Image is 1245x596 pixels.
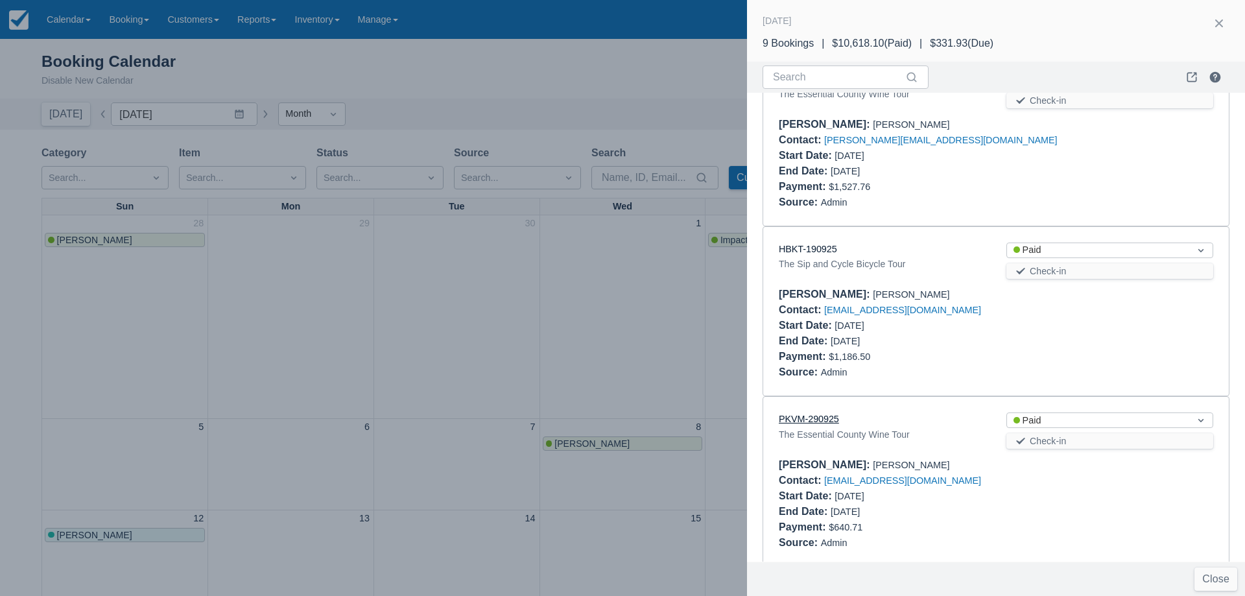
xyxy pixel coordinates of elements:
[824,135,1057,145] a: [PERSON_NAME][EMAIL_ADDRESS][DOMAIN_NAME]
[824,305,981,315] a: [EMAIL_ADDRESS][DOMAIN_NAME]
[779,150,835,161] div: Start Date :
[779,195,1213,210] div: Admin
[779,521,829,532] div: Payment :
[779,364,1213,380] div: Admin
[779,504,986,519] div: [DATE]
[779,335,831,346] div: End Date :
[773,66,903,89] input: Search
[1194,414,1207,427] span: Dropdown icon
[763,36,814,51] div: 9 Bookings
[779,519,1213,535] div: $640.71
[824,475,981,486] a: [EMAIL_ADDRESS][DOMAIN_NAME]
[779,427,986,442] div: The Essential County Wine Tour
[779,537,821,548] div: Source :
[779,414,839,424] a: PKVM-290925
[779,488,986,504] div: [DATE]
[779,165,831,176] div: End Date :
[779,366,821,377] div: Source :
[779,148,986,163] div: [DATE]
[779,349,1213,364] div: $1,186.50
[1006,263,1213,279] button: Check-in
[1014,414,1183,428] div: Paid
[1006,433,1213,449] button: Check-in
[779,179,1213,195] div: $1,527.76
[779,490,835,501] div: Start Date :
[912,36,930,51] div: |
[779,163,986,179] div: [DATE]
[832,36,912,51] div: $10,618.10 ( Paid )
[779,457,1213,473] div: [PERSON_NAME]
[779,333,986,349] div: [DATE]
[779,119,873,130] div: [PERSON_NAME] :
[1194,244,1207,257] span: Dropdown icon
[779,304,824,315] div: Contact :
[779,459,873,470] div: [PERSON_NAME] :
[779,86,986,102] div: The Essential County Wine Tour
[779,117,1213,132] div: [PERSON_NAME]
[814,36,832,51] div: |
[779,318,986,333] div: [DATE]
[779,181,829,192] div: Payment :
[779,287,1213,302] div: [PERSON_NAME]
[779,244,837,254] a: HBKT-190925
[763,13,792,29] div: [DATE]
[1194,567,1237,591] button: Close
[930,36,993,51] div: $331.93 ( Due )
[1006,93,1213,108] button: Check-in
[779,351,829,362] div: Payment :
[779,320,835,331] div: Start Date :
[779,506,831,517] div: End Date :
[779,134,824,145] div: Contact :
[779,197,821,208] div: Source :
[779,475,824,486] div: Contact :
[779,535,1213,551] div: Admin
[1014,243,1183,257] div: Paid
[779,289,873,300] div: [PERSON_NAME] :
[779,256,986,272] div: The Sip and Cycle Bicycle Tour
